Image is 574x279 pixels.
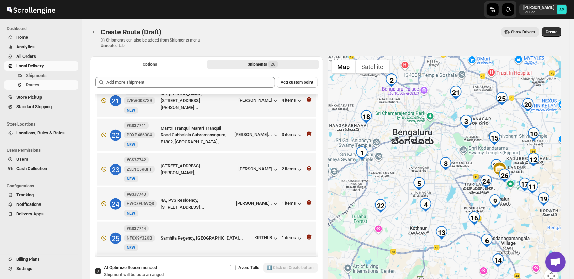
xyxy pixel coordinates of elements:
[16,54,36,59] span: All Orders
[143,62,157,67] span: Options
[282,98,303,104] button: 4 items
[104,265,157,270] span: AI Optimize
[4,255,78,264] button: Billing Plans
[488,131,501,145] div: 15
[104,272,164,277] span: Shipment will be auto arranged
[385,73,398,87] div: 2
[356,60,389,73] button: Show satellite imagery
[419,198,432,212] div: 4
[235,132,279,139] button: [PERSON_NAME]...
[90,27,99,37] button: Routes
[161,125,232,145] div: Mantri Tranquil Mantri Tranquil Road Gubbalala Subramanyapura, F1302, [GEOGRAPHIC_DATA],...
[527,127,541,141] div: 10
[4,190,78,200] button: Tracking
[355,146,369,160] div: 1
[110,130,121,141] div: 22
[16,95,42,100] span: Store PickUp
[16,202,41,207] span: Notifications
[282,235,303,242] button: 1 items
[161,235,252,242] div: Samhita Regency, [GEOGRAPHIC_DATA]...
[4,264,78,274] button: Settings
[282,166,303,173] button: 2 items
[282,132,303,139] button: 3 items
[127,192,146,197] b: #GS37743
[127,235,152,241] span: NF0X9Y32XB
[449,86,463,99] div: 21
[277,77,318,88] button: Add custom point
[4,154,78,164] button: Users
[110,233,121,244] div: 25
[4,200,78,209] button: Notifications
[239,265,260,270] span: Avoid Tolls
[127,245,135,250] span: NEW
[523,5,554,10] p: [PERSON_NAME]
[127,211,135,216] span: NEW
[519,4,567,15] button: User menu
[498,169,511,182] div: 26
[501,27,539,37] button: Show Drivers
[127,167,152,172] span: Z5LNQ5RGFT
[255,235,279,242] button: KRITHI B
[239,166,279,173] button: [PERSON_NAME]
[235,132,272,137] div: [PERSON_NAME]...
[207,60,319,69] button: Selected Shipments
[161,91,236,111] div: 001 [PERSON_NAME] [STREET_ADDRESS][PERSON_NAME]...
[527,153,540,166] div: 12
[332,60,356,73] button: Show street map
[4,33,78,42] button: Home
[4,52,78,61] button: All Orders
[26,73,47,78] span: Shipments
[557,5,567,14] span: Sulakshana Pundle
[545,252,566,272] div: Open chat
[16,157,28,162] span: Users
[16,104,52,109] span: Standard Shipping
[7,26,78,31] span: Dashboard
[7,148,78,153] span: Users Permissions
[127,201,154,207] span: HWG8FU6VQS
[128,265,157,270] span: Recommended
[127,132,152,138] span: PDXB4860S4
[127,98,152,103] span: LVEWO0S7X3
[4,209,78,219] button: Delivery Apps
[16,63,44,68] span: Local Delivery
[127,226,146,231] b: #GS37744
[239,98,279,104] button: [PERSON_NAME]
[4,42,78,52] button: Analytics
[526,180,539,194] div: 11
[4,164,78,174] button: Cash Collection
[16,35,28,40] span: Home
[127,123,146,128] b: #GS37741
[490,159,503,173] div: 23
[546,29,557,35] span: Create
[16,166,47,171] span: Cash Collection
[101,37,208,48] p: ⓘ Shipments can also be added from Shipments menu Unrouted tab
[537,192,551,206] div: 19
[4,71,78,80] button: Shipments
[559,7,564,12] text: SP
[127,108,135,113] span: NEW
[374,199,387,213] div: 22
[16,192,34,197] span: Tracking
[4,128,78,138] button: Locations, Rules & Rates
[479,175,493,188] div: 24
[7,121,78,127] span: Store Locations
[439,157,452,170] div: 8
[488,194,502,208] div: 9
[4,80,78,90] button: Routes
[161,163,236,176] div: [STREET_ADDRESS][PERSON_NAME],...
[360,110,373,124] div: 18
[16,257,40,262] span: Billing Plans
[542,27,561,37] button: Create
[236,201,279,208] button: [PERSON_NAME] .
[282,201,303,208] button: 1 items
[511,29,535,35] span: Show Drivers
[435,226,448,240] div: 13
[16,130,65,135] span: Locations, Rules & Rates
